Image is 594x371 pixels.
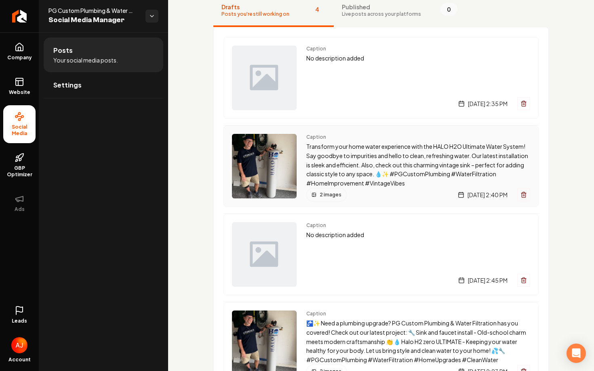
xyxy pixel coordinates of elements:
span: Settings [53,80,82,90]
span: Caption [306,311,530,317]
img: Rebolt Logo [12,10,27,23]
span: Posts you're still working on [221,11,289,17]
a: Post previewCaptionNo description added[DATE] 2:35 PM [223,37,539,119]
img: Post preview [232,46,297,110]
img: Post preview [232,134,297,198]
p: 🚰✨ Need a plumbing upgrade? PG Custom Plumbing & Water Filtration has you covered! Check out our ... [306,319,530,365]
img: Austin Jellison [11,337,27,353]
span: 2 images [320,192,341,198]
span: Website [6,89,34,96]
a: Settings [44,72,163,98]
span: [DATE] 2:35 PM [468,100,508,108]
p: Transform your home water experience with the HALO H2O Ultimate Water System! Say goodbye to impu... [306,142,530,188]
button: Ads [3,188,36,219]
a: Post previewCaptionNo description added[DATE] 2:45 PM [223,213,539,295]
p: No description added [306,230,530,240]
span: [DATE] 2:40 PM [468,191,508,199]
span: Company [4,54,35,61]
span: GBP Optimizer [3,165,36,178]
span: Leads [12,318,27,324]
div: Open Intercom Messenger [567,344,586,363]
span: Drafts [221,3,289,11]
span: Account [8,356,31,363]
p: No description added [306,54,530,63]
span: Ads [11,206,28,213]
a: Company [3,36,36,67]
span: PG Custom Plumbing & Water Filtration [48,6,139,15]
a: Post previewCaptionTransform your home water experience with the HALO H2O Ultimate Water System! ... [223,125,539,207]
span: 0 [440,3,457,16]
span: Live posts across your platforms [342,11,421,17]
a: Leads [3,299,36,331]
span: Published [342,3,421,11]
img: Post preview [232,222,297,287]
button: Open user button [11,334,27,353]
span: Posts [53,46,73,55]
span: Caption [306,134,530,140]
span: Your social media posts. [53,56,118,64]
a: Website [3,71,36,102]
span: Caption [306,222,530,229]
span: Social Media Manager [48,15,139,26]
a: GBP Optimizer [3,146,36,184]
span: 4 [309,3,326,16]
span: Caption [306,46,530,52]
span: [DATE] 2:45 PM [468,276,508,284]
span: Social Media [3,124,36,137]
